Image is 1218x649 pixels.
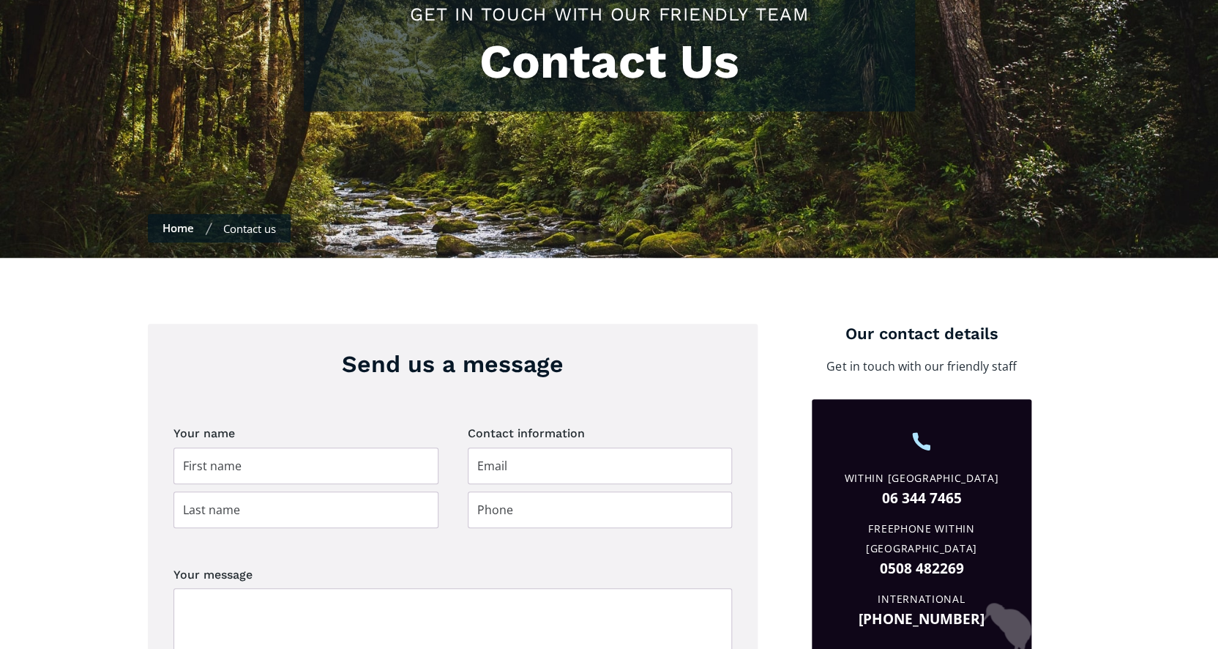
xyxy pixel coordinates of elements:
[318,1,900,27] h2: GET IN TOUCH WITH OUR FRIENDLY TEAM
[173,349,732,379] h3: Send us a message
[223,221,276,236] div: Contact us
[812,324,1031,345] h4: Our contact details
[173,492,438,528] input: Last name
[173,565,732,585] label: Your message
[468,423,585,444] legend: Contact information
[173,423,235,444] legend: Your name
[823,469,1020,489] div: Within [GEOGRAPHIC_DATA]
[812,356,1031,377] p: Get in touch with our friendly staff
[823,519,1020,559] div: Freephone Within [GEOGRAPHIC_DATA]
[823,590,1020,609] div: International
[468,492,733,528] input: Phone
[318,34,900,89] h1: Contact Us
[468,448,733,484] input: Email
[823,489,1020,508] a: 06 344 7465
[173,448,438,484] input: First name
[148,214,291,242] nav: Breadcrumbs
[823,559,1020,579] a: 0508 482269
[823,609,1020,629] a: [PHONE_NUMBER]
[162,220,194,235] a: Home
